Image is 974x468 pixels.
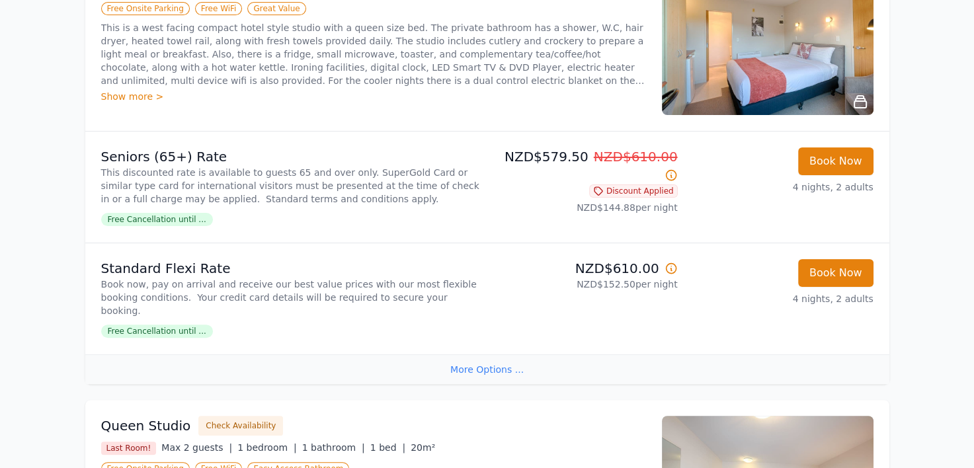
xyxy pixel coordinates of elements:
span: Free Cancellation until ... [101,325,213,338]
span: Discount Applied [589,184,678,198]
span: 1 bathroom | [302,442,365,453]
p: NZD$579.50 [493,147,678,184]
span: Free Cancellation until ... [101,213,213,226]
span: NZD$610.00 [594,149,678,165]
p: 4 nights, 2 adults [688,180,873,194]
button: Check Availability [198,416,283,436]
span: Max 2 guests | [161,442,232,453]
span: Free WiFi [195,2,243,15]
p: 4 nights, 2 adults [688,292,873,305]
div: More Options ... [85,354,889,384]
p: Standard Flexi Rate [101,259,482,278]
span: 1 bedroom | [237,442,297,453]
h3: Queen Studio [101,416,191,435]
p: Seniors (65+) Rate [101,147,482,166]
span: Great Value [247,2,305,15]
p: This discounted rate is available to guests 65 and over only. SuperGold Card or similar type card... [101,166,482,206]
span: 1 bed | [370,442,405,453]
span: 20m² [411,442,435,453]
div: Show more > [101,90,646,103]
button: Book Now [798,259,873,287]
span: Free Onsite Parking [101,2,190,15]
p: Book now, pay on arrival and receive our best value prices with our most flexible booking conditi... [101,278,482,317]
p: This is a west facing compact hotel style studio with a queen size bed. The private bathroom has ... [101,21,646,87]
p: NZD$152.50 per night [493,278,678,291]
button: Book Now [798,147,873,175]
p: NZD$144.88 per night [493,201,678,214]
span: Last Room! [101,442,157,455]
p: NZD$610.00 [493,259,678,278]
